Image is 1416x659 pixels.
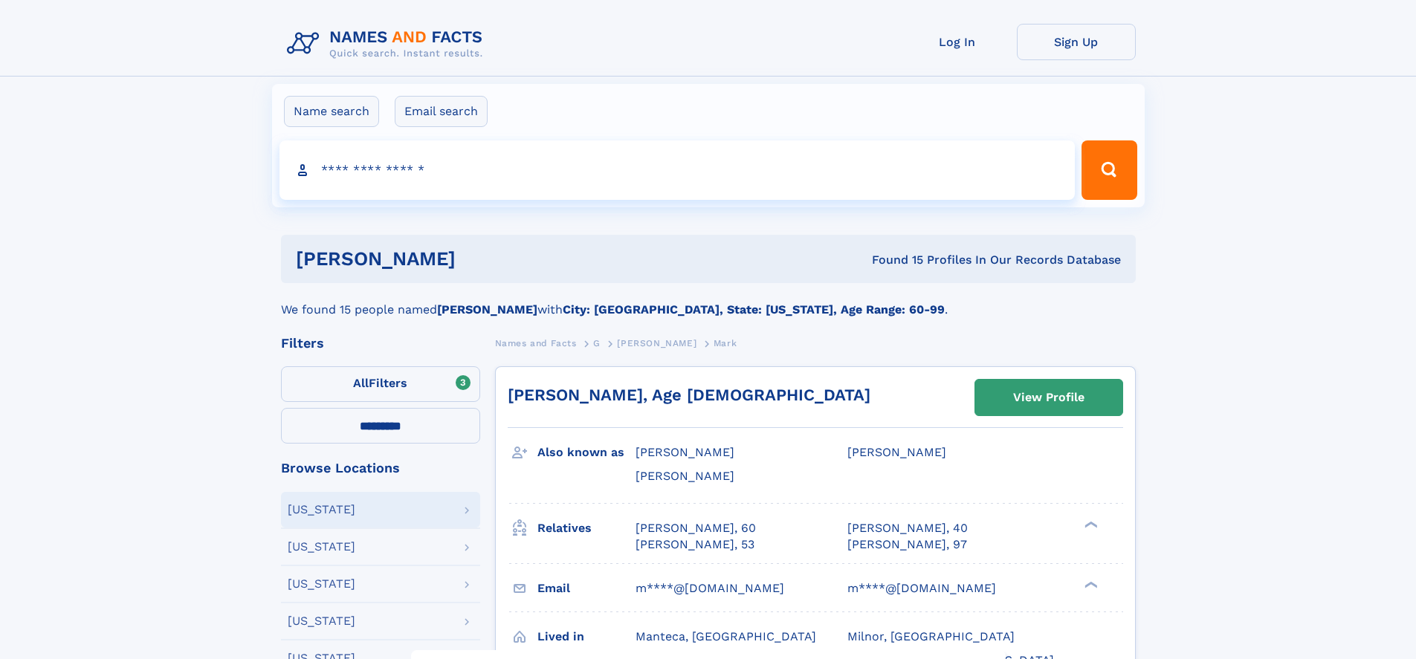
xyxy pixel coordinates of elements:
a: G [593,334,601,352]
label: Filters [281,366,480,402]
h3: Also known as [537,440,636,465]
h1: [PERSON_NAME] [296,250,664,268]
a: View Profile [975,380,1122,415]
div: View Profile [1013,380,1084,415]
span: Mark [714,338,737,348]
div: Browse Locations [281,461,480,475]
div: [US_STATE] [288,615,355,627]
a: [PERSON_NAME], 53 [636,536,754,553]
div: ❯ [1081,519,1099,529]
span: Manteca, [GEOGRAPHIC_DATA] [636,629,816,643]
label: Name search [284,96,379,127]
span: [PERSON_NAME] [636,445,734,459]
span: [PERSON_NAME] [617,338,696,348]
label: Email search [395,96,488,127]
b: City: [GEOGRAPHIC_DATA], State: [US_STATE], Age Range: 60-99 [563,302,945,316]
a: [PERSON_NAME], Age [DEMOGRAPHIC_DATA] [508,386,870,404]
a: [PERSON_NAME], 40 [847,520,968,536]
div: Filters [281,337,480,350]
h3: Lived in [537,624,636,649]
a: [PERSON_NAME] [617,334,696,352]
h3: Email [537,576,636,601]
div: [US_STATE] [288,578,355,590]
a: [PERSON_NAME], 60 [636,520,756,536]
a: [PERSON_NAME], 97 [847,536,967,553]
a: Sign Up [1017,24,1136,60]
a: Log In [898,24,1017,60]
div: ❯ [1081,580,1099,589]
span: [PERSON_NAME] [847,445,946,459]
input: search input [279,140,1076,200]
span: All [353,376,369,390]
span: G [593,338,601,348]
div: [US_STATE] [288,504,355,516]
div: We found 15 people named with . [281,283,1136,319]
img: Logo Names and Facts [281,24,495,64]
a: Names and Facts [495,334,577,352]
b: [PERSON_NAME] [437,302,537,316]
span: Milnor, [GEOGRAPHIC_DATA] [847,629,1015,643]
span: [PERSON_NAME] [636,469,734,483]
button: Search Button [1082,140,1137,200]
h3: Relatives [537,516,636,541]
div: [US_STATE] [288,541,355,553]
div: Found 15 Profiles In Our Records Database [664,252,1121,268]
